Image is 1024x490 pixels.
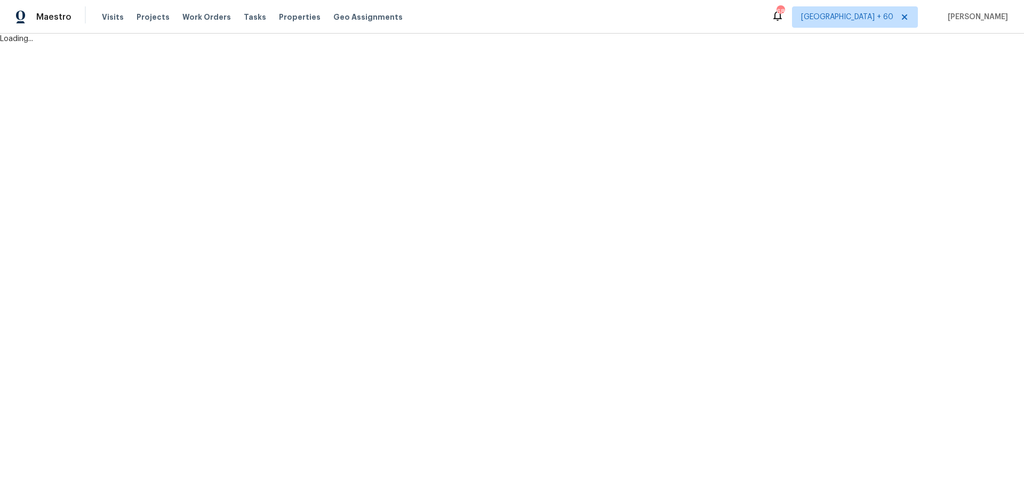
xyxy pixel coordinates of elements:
span: Tasks [244,13,266,21]
span: [GEOGRAPHIC_DATA] + 60 [801,12,893,22]
span: Maestro [36,12,71,22]
span: Projects [137,12,170,22]
span: [PERSON_NAME] [943,12,1008,22]
span: Properties [279,12,321,22]
div: 685 [777,6,784,17]
span: Visits [102,12,124,22]
span: Geo Assignments [333,12,403,22]
span: Work Orders [182,12,231,22]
